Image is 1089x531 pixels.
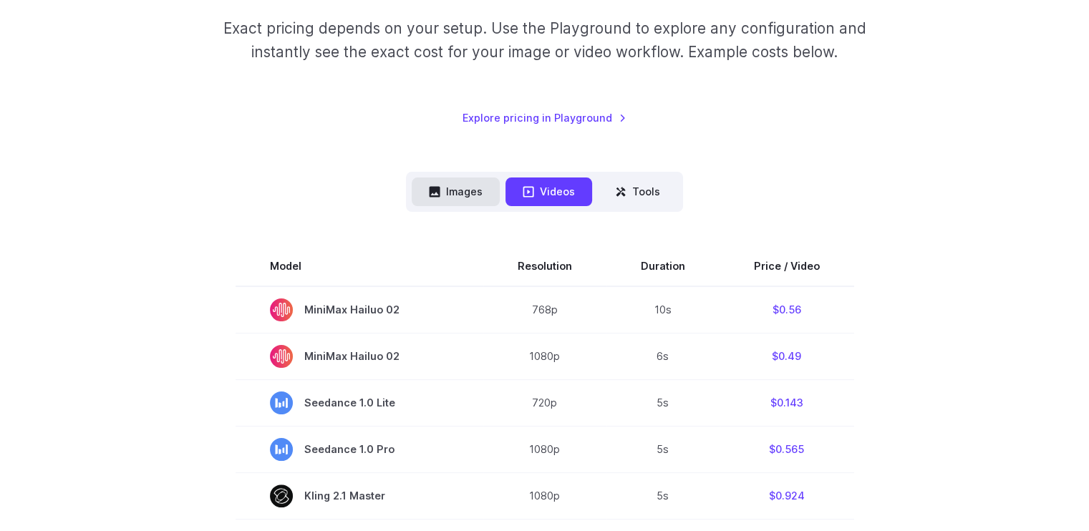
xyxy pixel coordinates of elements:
th: Model [236,246,483,286]
td: $0.56 [720,286,854,333]
span: Seedance 1.0 Pro [270,438,449,461]
p: Exact pricing depends on your setup. Use the Playground to explore any configuration and instantl... [195,16,893,64]
th: Resolution [483,246,606,286]
td: 1080p [483,472,606,519]
td: 1080p [483,333,606,379]
td: $0.49 [720,333,854,379]
td: $0.565 [720,426,854,472]
td: 5s [606,379,720,426]
td: 720p [483,379,606,426]
span: MiniMax Hailuo 02 [270,345,449,368]
td: 6s [606,333,720,379]
span: Kling 2.1 Master [270,484,449,507]
td: $0.143 [720,379,854,426]
td: $0.924 [720,472,854,519]
td: 1080p [483,426,606,472]
button: Images [412,177,500,205]
span: Seedance 1.0 Lite [270,391,449,414]
td: 768p [483,286,606,333]
th: Duration [606,246,720,286]
td: 5s [606,426,720,472]
th: Price / Video [720,246,854,286]
span: MiniMax Hailuo 02 [270,298,449,321]
button: Tools [598,177,677,205]
button: Videos [505,177,592,205]
a: Explore pricing in Playground [463,109,626,126]
td: 10s [606,286,720,333]
td: 5s [606,472,720,519]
